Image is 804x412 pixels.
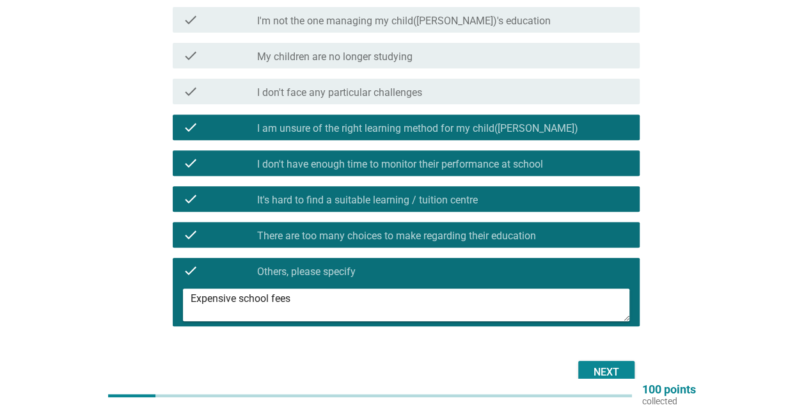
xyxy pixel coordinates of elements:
i: check [183,84,198,99]
button: Next [578,361,635,384]
label: There are too many choices to make regarding their education [257,230,536,242]
i: check [183,12,198,28]
label: I don't face any particular challenges [257,86,422,99]
label: Others, please specify [257,265,356,278]
label: My children are no longer studying [257,51,413,63]
i: check [183,155,198,171]
p: collected [642,395,696,407]
label: I'm not the one managing my child([PERSON_NAME])'s education [257,15,551,28]
label: I don't have enough time to monitor their performance at school [257,158,543,171]
i: check [183,263,198,278]
label: It's hard to find a suitable learning / tuition centre [257,194,478,207]
div: Next [588,365,624,380]
label: I am unsure of the right learning method for my child([PERSON_NAME]) [257,122,578,135]
i: check [183,48,198,63]
i: check [183,227,198,242]
p: 100 points [642,384,696,395]
i: check [183,191,198,207]
i: check [183,120,198,135]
